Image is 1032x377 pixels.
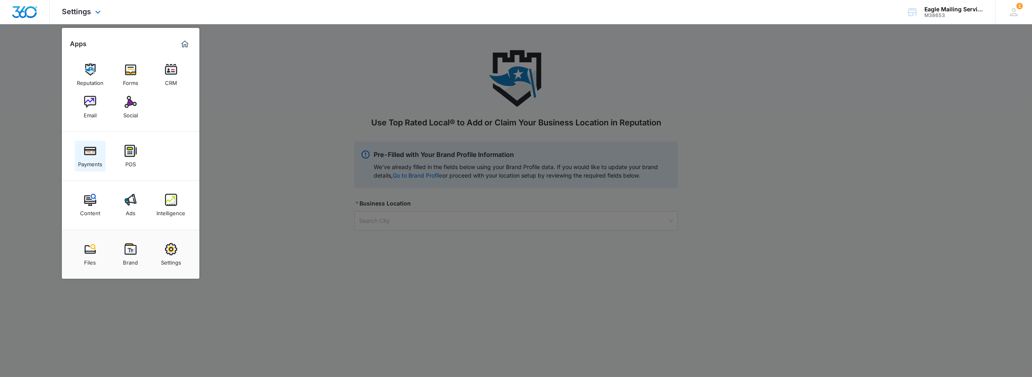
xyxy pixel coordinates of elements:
div: CRM [165,76,177,86]
div: POS [125,157,136,167]
div: Files [84,255,96,266]
a: Email [75,92,106,123]
div: Intelligence [156,206,185,216]
div: notifications count [1016,3,1023,9]
div: Forms [123,76,138,86]
a: CRM [156,59,186,90]
a: Social [115,92,146,123]
a: Settings [156,239,186,270]
a: Forms [115,59,146,90]
a: POS [115,141,146,172]
div: Reputation [77,76,104,86]
a: Files [75,239,106,270]
div: Brand [123,255,138,266]
div: account id [924,13,983,18]
div: Settings [161,255,181,266]
div: Ads [126,206,135,216]
a: Payments [75,141,106,172]
div: Payments [78,157,102,167]
a: Ads [115,190,146,220]
span: Settings [62,7,91,16]
div: Social [123,108,138,119]
a: Marketing 360® Dashboard [178,38,191,51]
div: Email [84,108,97,119]
div: account name [924,6,983,13]
a: Content [75,190,106,220]
div: Content [80,206,100,216]
span: 1 [1016,3,1023,9]
a: Intelligence [156,190,186,220]
a: Brand [115,239,146,270]
a: Reputation [75,59,106,90]
h2: Apps [70,40,87,48]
